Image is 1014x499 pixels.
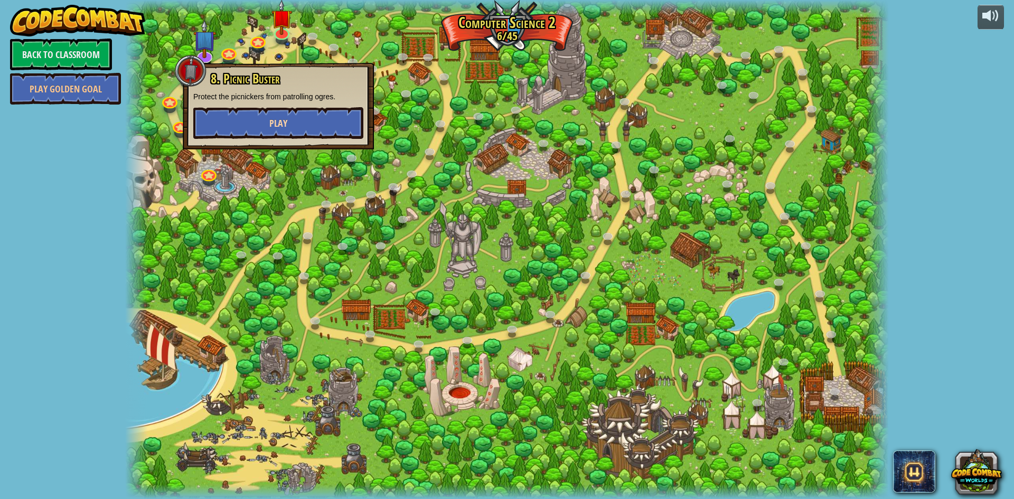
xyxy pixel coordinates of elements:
img: CodeCombat - Learn how to code by playing a game [10,5,145,36]
button: Adjust volume [978,5,1004,30]
a: Play Golden Goal [10,73,121,105]
span: Play [269,117,287,130]
img: level-banner-unstarted-subscriber.png [193,20,215,59]
button: Play [193,107,363,139]
p: Protect the picnickers from patrolling ogres. [193,91,363,102]
span: 8. Picnic Buster [211,70,280,88]
a: Back to Classroom [10,39,112,70]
